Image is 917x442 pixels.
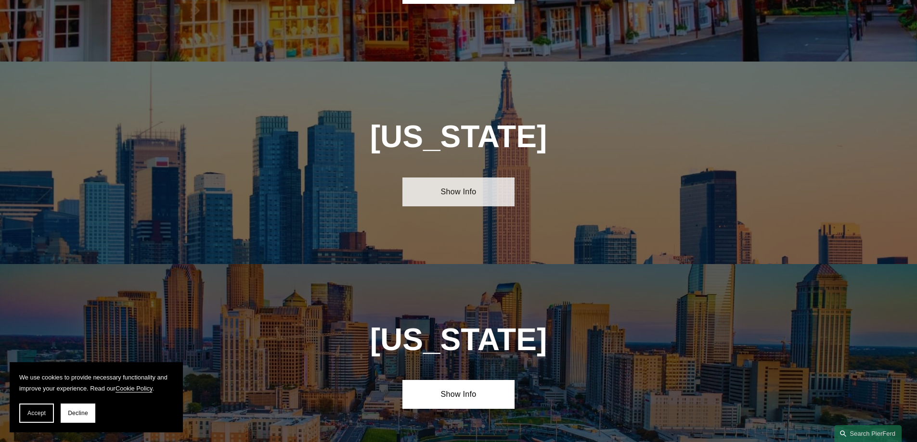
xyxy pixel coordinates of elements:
a: Cookie Policy [116,385,153,392]
span: Decline [68,410,88,417]
button: Accept [19,404,54,423]
a: Show Info [402,177,515,206]
p: We use cookies to provide necessary functionality and improve your experience. Read our . [19,372,173,394]
h1: [US_STATE] [318,119,599,154]
a: Search this site [834,425,902,442]
h1: [US_STATE] [318,322,599,357]
section: Cookie banner [10,362,183,432]
a: Show Info [402,380,515,409]
span: Accept [27,410,46,417]
button: Decline [61,404,95,423]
